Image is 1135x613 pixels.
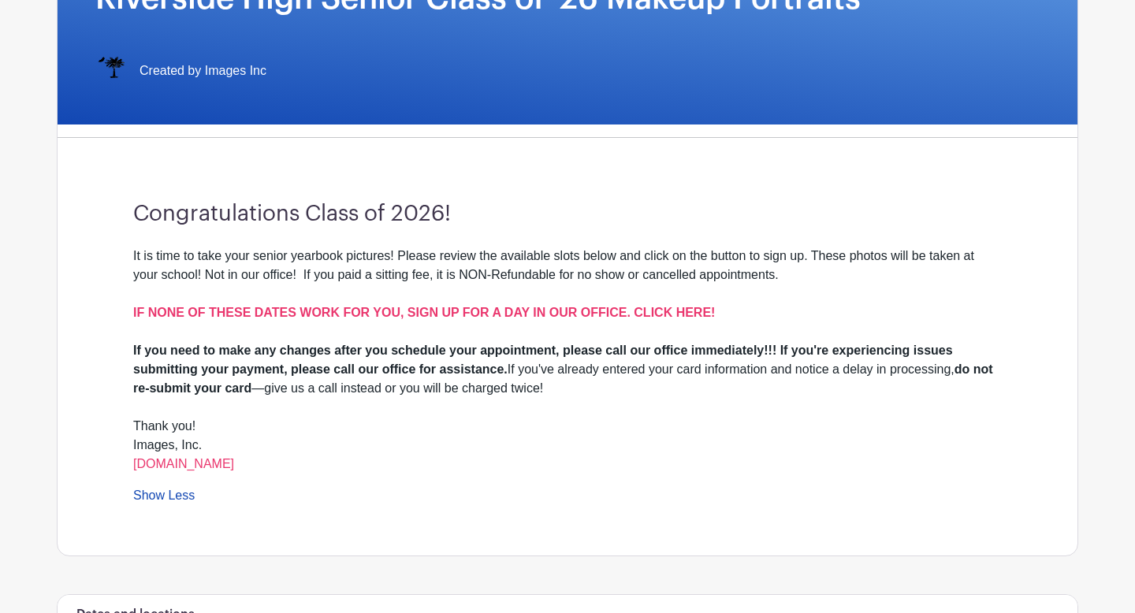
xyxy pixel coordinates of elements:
div: If you've already entered your card information and notice a delay in processing, —give us a call... [133,341,1002,398]
strong: If you need to make any changes after you schedule your appointment, please call our office immed... [133,344,953,376]
a: [DOMAIN_NAME] [133,457,234,470]
strong: do not re-submit your card [133,362,993,395]
h3: Congratulations Class of 2026! [133,201,1002,228]
a: Show Less [133,489,195,508]
div: Images, Inc. [133,436,1002,474]
div: It is time to take your senior yearbook pictures! Please review the available slots below and cli... [133,247,1002,341]
img: IMAGES%20logo%20transparenT%20PNG%20s.png [95,55,127,87]
a: IF NONE OF THESE DATES WORK FOR YOU, SIGN UP FOR A DAY IN OUR OFFICE. CLICK HERE! [133,306,715,319]
span: Created by Images Inc [140,61,266,80]
div: Thank you! [133,417,1002,436]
